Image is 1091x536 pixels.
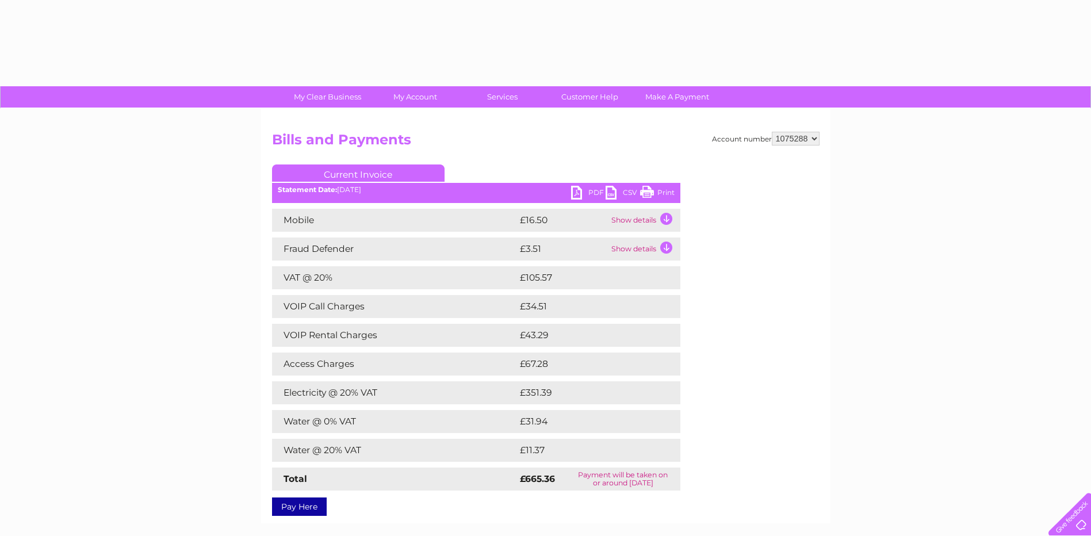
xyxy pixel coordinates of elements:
td: £3.51 [517,238,608,261]
td: £34.51 [517,295,656,318]
strong: Total [284,473,307,484]
a: My Account [368,86,462,108]
td: Water @ 20% VAT [272,439,517,462]
td: Payment will be taken on or around [DATE] [566,468,680,491]
td: Access Charges [272,353,517,376]
td: Electricity @ 20% VAT [272,381,517,404]
b: Statement Date: [278,185,337,194]
td: VOIP Call Charges [272,295,517,318]
td: £16.50 [517,209,608,232]
td: £351.39 [517,381,659,404]
div: [DATE] [272,186,680,194]
strong: £665.36 [520,473,555,484]
td: Fraud Defender [272,238,517,261]
td: VOIP Rental Charges [272,324,517,347]
td: Water @ 0% VAT [272,410,517,433]
a: PDF [571,186,606,202]
td: Show details [608,238,680,261]
td: £105.57 [517,266,659,289]
td: £67.28 [517,353,657,376]
a: CSV [606,186,640,202]
a: My Clear Business [280,86,375,108]
h2: Bills and Payments [272,132,820,154]
td: £43.29 [517,324,657,347]
td: £31.94 [517,410,656,433]
td: VAT @ 20% [272,266,517,289]
a: Make A Payment [630,86,725,108]
a: Print [640,186,675,202]
a: Current Invoice [272,164,445,182]
td: £11.37 [517,439,654,462]
a: Services [455,86,550,108]
td: Mobile [272,209,517,232]
a: Pay Here [272,497,327,516]
a: Customer Help [542,86,637,108]
td: Show details [608,209,680,232]
div: Account number [712,132,820,146]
